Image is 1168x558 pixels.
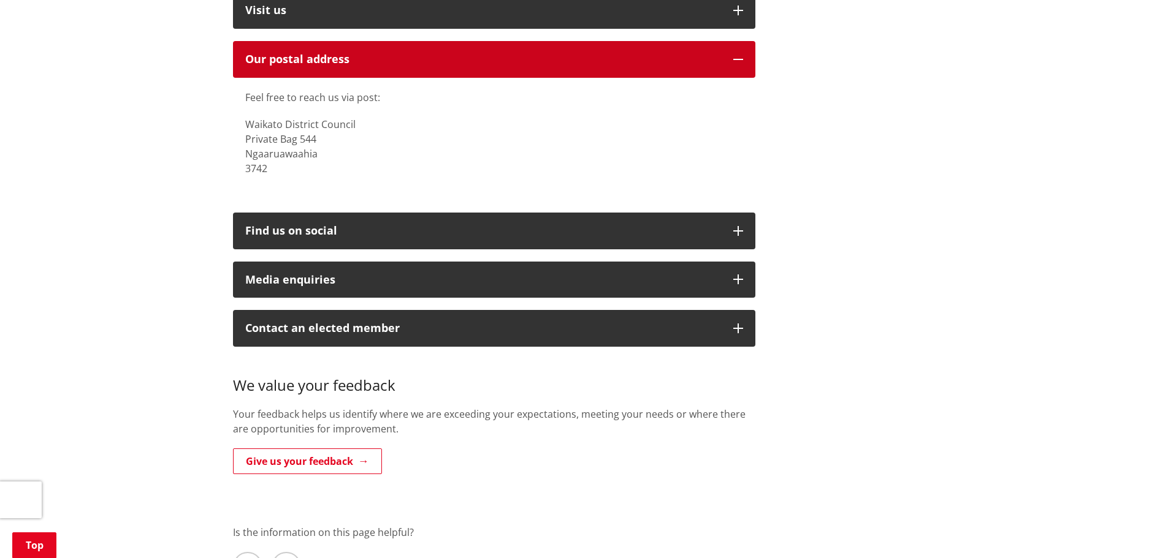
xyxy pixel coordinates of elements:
[233,359,755,394] h3: We value your feedback
[245,322,721,334] p: Contact an elected member
[1112,507,1156,551] iframe: Messenger Launcher
[245,117,743,176] p: Waikato District Council Private Bag 544 Ngaaruawaahia 3742
[233,525,936,540] p: Is the information on this page helpful?
[245,90,743,105] p: Feel free to reach us via post:
[233,448,382,474] a: Give us your feedback
[12,532,56,558] a: Top
[233,262,755,298] button: Media enquiries
[245,225,721,237] div: Find us on social
[245,274,721,286] div: Media enquiries
[233,310,755,347] button: Contact an elected member
[233,41,755,78] button: Our postal address
[245,53,721,66] h2: Our postal address
[233,213,755,249] button: Find us on social
[245,4,721,17] p: Visit us
[233,407,755,436] p: Your feedback helps us identify where we are exceeding your expectations, meeting your needs or w...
